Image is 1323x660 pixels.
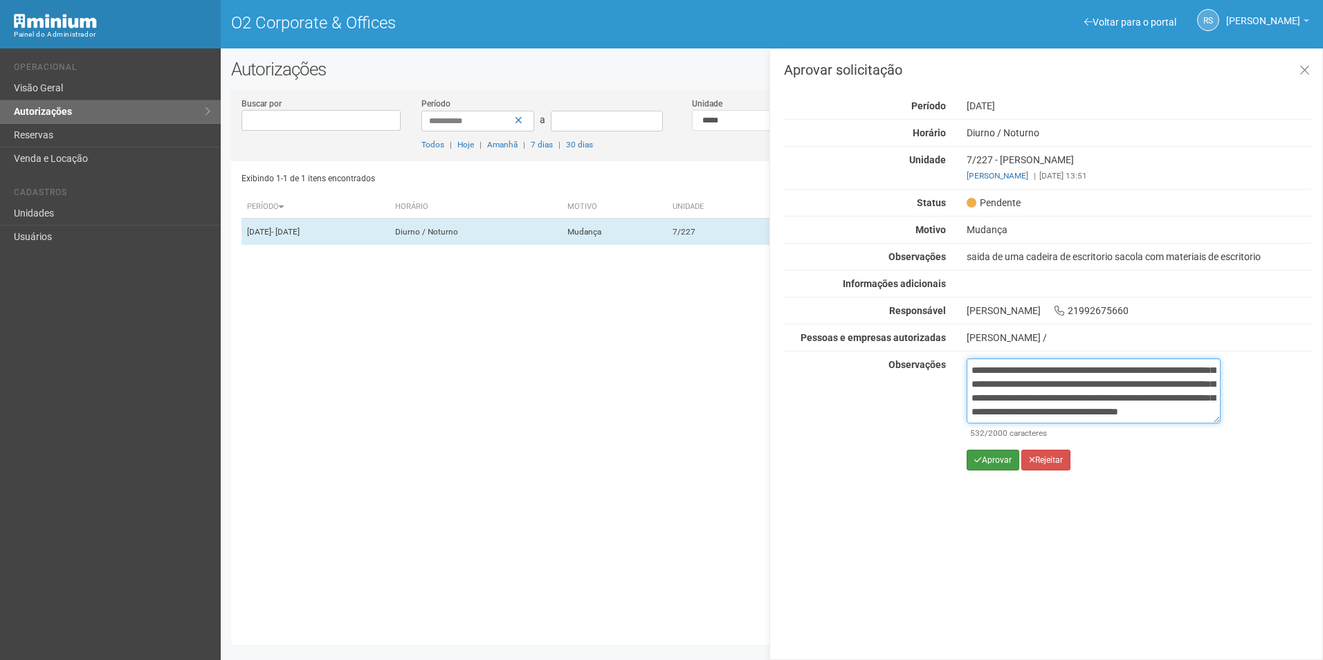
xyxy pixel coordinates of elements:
a: Voltar para o portal [1084,17,1176,28]
strong: Observações [888,359,946,370]
td: Mudança [562,219,666,246]
th: Horário [390,196,562,219]
a: [PERSON_NAME] [967,171,1028,181]
strong: Responsável [889,305,946,316]
span: 532 [970,428,985,438]
li: Cadastros [14,187,210,202]
button: Aprovar [967,450,1019,470]
span: | [480,140,482,149]
label: Período [421,98,450,110]
span: | [1034,171,1036,181]
strong: Status [917,197,946,208]
div: [PERSON_NAME] 21992675660 [956,304,1322,317]
a: Fechar [1290,56,1319,86]
th: Período [241,196,390,219]
div: /2000 caracteres [970,427,1217,439]
label: Buscar por [241,98,282,110]
button: Rejeitar [1021,450,1070,470]
td: 7/227 [667,219,765,246]
strong: Pessoas e empresas autorizadas [801,332,946,343]
th: Empresa [765,196,935,219]
div: Mudança [956,223,1322,236]
strong: Informações adicionais [843,278,946,289]
span: Pendente [967,196,1021,209]
div: [DATE] 13:51 [967,169,1312,182]
span: Rayssa Soares Ribeiro [1226,2,1300,26]
strong: Observações [888,251,946,262]
a: [PERSON_NAME] [1226,17,1309,28]
div: Exibindo 1-1 de 1 itens encontrados [241,168,767,189]
span: | [523,140,525,149]
div: saida de uma cadeira de escritorio sacola com materiais de escritorio [956,250,1322,263]
h2: Autorizações [231,59,1313,80]
a: 30 dias [566,140,593,149]
a: Todos [421,140,444,149]
th: Motivo [562,196,666,219]
div: [PERSON_NAME] / [967,331,1312,344]
div: 7/227 - [PERSON_NAME] [956,154,1322,182]
strong: Motivo [915,224,946,235]
label: Unidade [692,98,722,110]
div: Painel do Administrador [14,28,210,41]
strong: Unidade [909,154,946,165]
div: [DATE] [956,100,1322,112]
strong: Período [911,100,946,111]
span: - [DATE] [271,227,300,237]
span: | [450,140,452,149]
li: Operacional [14,62,210,77]
a: Hoje [457,140,474,149]
td: [DATE] [241,219,390,246]
div: Diurno / Noturno [956,127,1322,139]
td: [PERSON_NAME] [765,219,935,246]
h3: Aprovar solicitação [784,63,1312,77]
strong: Horário [913,127,946,138]
td: Diurno / Noturno [390,219,562,246]
a: RS [1197,9,1219,31]
a: 7 dias [531,140,553,149]
a: Amanhã [487,140,518,149]
img: Minium [14,14,97,28]
h1: O2 Corporate & Offices [231,14,762,32]
th: Unidade [667,196,765,219]
span: | [558,140,560,149]
span: a [540,114,545,125]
